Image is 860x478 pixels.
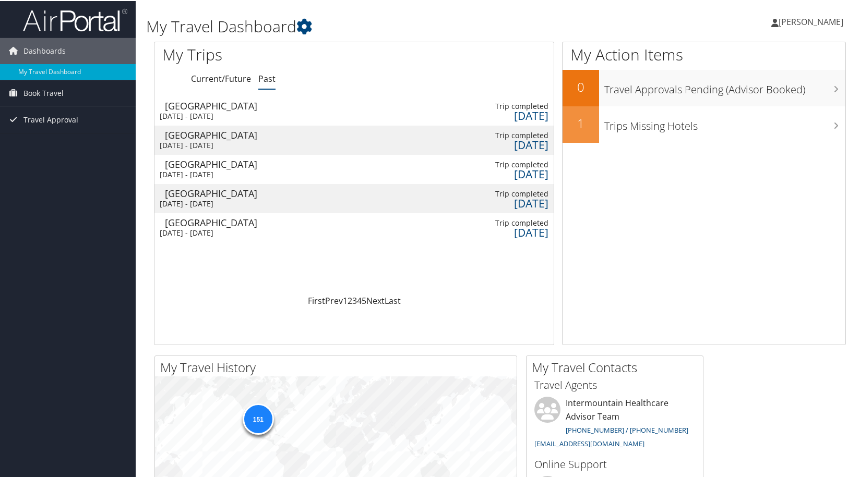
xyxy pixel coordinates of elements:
[457,198,549,207] div: [DATE]
[160,169,396,178] div: [DATE] - [DATE]
[160,358,517,375] h2: My Travel History
[457,188,549,198] div: Trip completed
[362,294,366,305] a: 5
[604,76,845,96] h3: Travel Approvals Pending (Advisor Booked)
[779,15,843,27] span: [PERSON_NAME]
[457,101,549,110] div: Trip completed
[165,100,401,109] div: [GEOGRAPHIC_DATA]
[165,188,401,197] div: [GEOGRAPHIC_DATA]
[308,294,325,305] a: First
[385,294,401,305] a: Last
[457,139,549,149] div: [DATE]
[457,130,549,139] div: Trip completed
[160,140,396,149] div: [DATE] - [DATE]
[566,424,688,434] a: [PHONE_NUMBER] / [PHONE_NUMBER]
[534,438,644,447] a: [EMAIL_ADDRESS][DOMAIN_NAME]
[457,110,549,119] div: [DATE]
[457,217,549,227] div: Trip completed
[23,106,78,132] span: Travel Approval
[242,402,273,434] div: 151
[532,358,703,375] h2: My Travel Contacts
[357,294,362,305] a: 4
[563,69,845,105] a: 0Travel Approvals Pending (Advisor Booked)
[534,456,695,471] h3: Online Support
[457,227,549,236] div: [DATE]
[23,79,64,105] span: Book Travel
[160,111,396,120] div: [DATE] - [DATE]
[457,159,549,168] div: Trip completed
[191,72,251,83] a: Current/Future
[563,105,845,142] a: 1Trips Missing Hotels
[366,294,385,305] a: Next
[529,396,700,451] li: Intermountain Healthcare Advisor Team
[534,377,695,391] h3: Travel Agents
[348,294,352,305] a: 2
[258,72,276,83] a: Past
[325,294,343,305] a: Prev
[160,198,396,207] div: [DATE] - [DATE]
[352,294,357,305] a: 3
[162,43,379,65] h1: My Trips
[563,43,845,65] h1: My Action Items
[165,217,401,226] div: [GEOGRAPHIC_DATA]
[563,77,599,95] h2: 0
[146,15,618,36] h1: My Travel Dashboard
[165,129,401,139] div: [GEOGRAPHIC_DATA]
[23,37,66,63] span: Dashboards
[160,227,396,237] div: [DATE] - [DATE]
[343,294,348,305] a: 1
[771,5,854,36] a: [PERSON_NAME]
[457,168,549,178] div: [DATE]
[563,114,599,131] h2: 1
[23,7,127,31] img: airportal-logo.png
[165,158,401,168] div: [GEOGRAPHIC_DATA]
[604,113,845,132] h3: Trips Missing Hotels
